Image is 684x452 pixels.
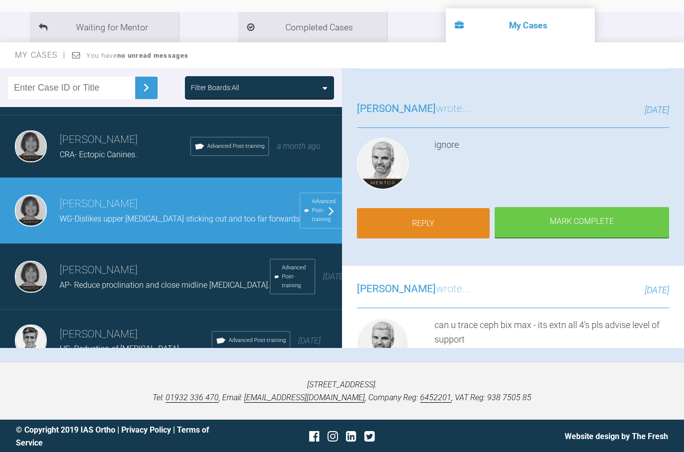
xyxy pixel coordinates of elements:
div: can u trace ceph bix max - its extn all 4's pls advise level of support [434,318,669,374]
span: a month ago [277,141,321,151]
strong: no unread messages [117,52,188,59]
div: © Copyright 2019 IAS Ortho | | [16,424,233,449]
h3: wrote... [357,281,470,298]
img: chevronRight.28bd32b0.svg [138,80,154,96]
img: Nicola White [15,130,47,162]
img: Nicola White [15,261,47,293]
h3: [PERSON_NAME] [60,262,270,279]
span: [DATE] [298,336,321,345]
li: My Cases [446,8,595,42]
img: Ross Hobson [357,138,409,190]
li: Completed Cases [238,12,387,42]
a: Privacy Policy [121,425,171,435]
span: AP- Reduce proclination and close midline [MEDICAL_DATA]. [60,280,270,290]
span: [DATE] [645,105,669,115]
img: Ross Hobson [357,318,409,370]
span: Advanced Post-training [207,142,264,151]
a: Reply [357,208,490,239]
img: Asif Chatoo [15,325,47,356]
div: ignore [434,138,669,194]
a: Terms of Service [16,425,209,448]
p: [STREET_ADDRESS]. Tel: , Email: , Company Reg: , VAT Reg: 938 7505 85 [16,378,668,404]
span: You have [86,52,188,59]
a: Website design by The Fresh [565,432,668,441]
span: WG-Dislikes upper [MEDICAL_DATA] sticking out and too far forwards [60,214,300,224]
span: CRA- Ectopic Canines. [60,150,137,159]
span: My Cases [15,50,66,60]
input: Enter Case ID or Title [8,77,135,99]
span: Advanced Post-training [312,197,341,224]
span: [DATE] [323,272,345,281]
span: [PERSON_NAME] [357,283,436,295]
h3: [PERSON_NAME] [60,131,190,148]
img: Nicola White [15,195,47,226]
span: [DATE] [645,285,669,295]
span: [PERSON_NAME] [357,103,436,114]
h3: [PERSON_NAME] [60,196,300,213]
h3: [PERSON_NAME] [60,326,212,343]
li: Waiting for Mentor [30,12,179,42]
div: Filter Boards: All [191,82,239,93]
span: Advanced Post-training [229,336,286,345]
h3: wrote... [357,101,470,117]
div: Mark Complete [495,207,669,238]
span: Advanced Post-training [282,263,311,290]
